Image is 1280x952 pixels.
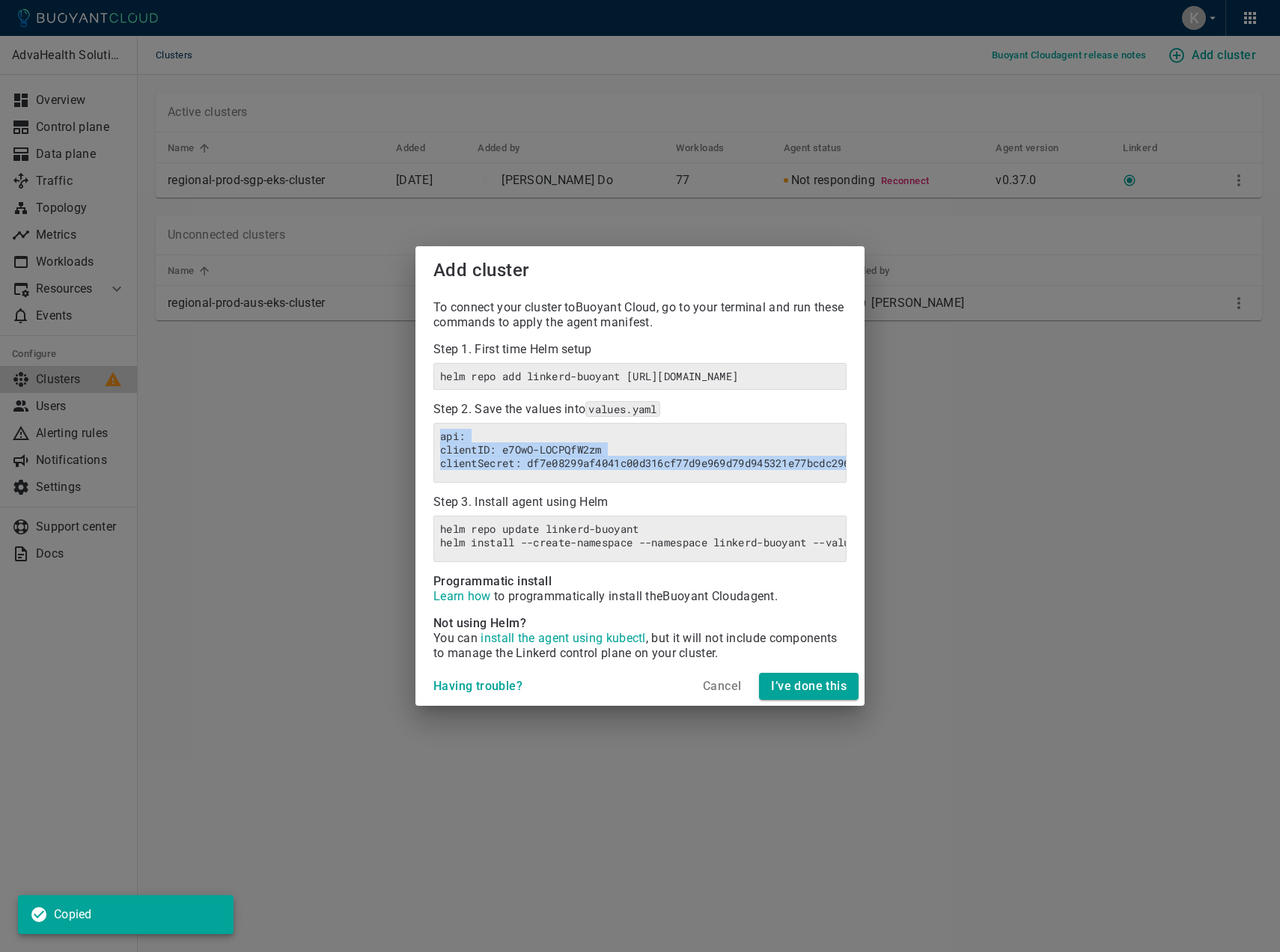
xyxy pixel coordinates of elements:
button: Cancel [697,673,747,700]
h4: Cancel [703,679,741,694]
p: To connect your cluster to Buoyant Cloud , go to your terminal and run these commands to apply th... [433,294,847,330]
p: to programmatically install the Buoyant Cloud agent. [433,589,847,604]
h4: Programmatic install [433,568,847,589]
h4: Having trouble? [433,679,522,694]
h4: I’ve done this [771,679,847,694]
p: Step 3. Install agent using Helm [433,489,847,510]
h6: helm repo update linkerd-buoyanthelm install --create-namespace --namespace linkerd-buoyant --val... [440,522,840,549]
h6: api:clientID: e7OwO-LOCPQfW2zmclientSecret: df7e08299af4041c00d316cf77d9e969d79d945321e77bcdc296a... [440,430,840,470]
span: Add cluster [433,260,528,281]
button: Having trouble? [427,673,528,700]
button: I’ve done this [759,673,859,700]
h4: Not using Helm? [433,610,847,631]
p: Copied [54,907,92,922]
p: Step 2. Save the values into [433,396,847,417]
h6: helm repo add linkerd-buoyant [URL][DOMAIN_NAME] [440,370,840,383]
span: install the agent using kubectl [481,631,645,645]
code: values.yaml [585,401,659,417]
a: Having trouble? [427,678,528,692]
a: Learn how [433,589,491,603]
p: Step 1. First time Helm setup [433,336,847,357]
p: You can , but it will not include components to manage the Linkerd control plane on your cluster . [433,631,847,661]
